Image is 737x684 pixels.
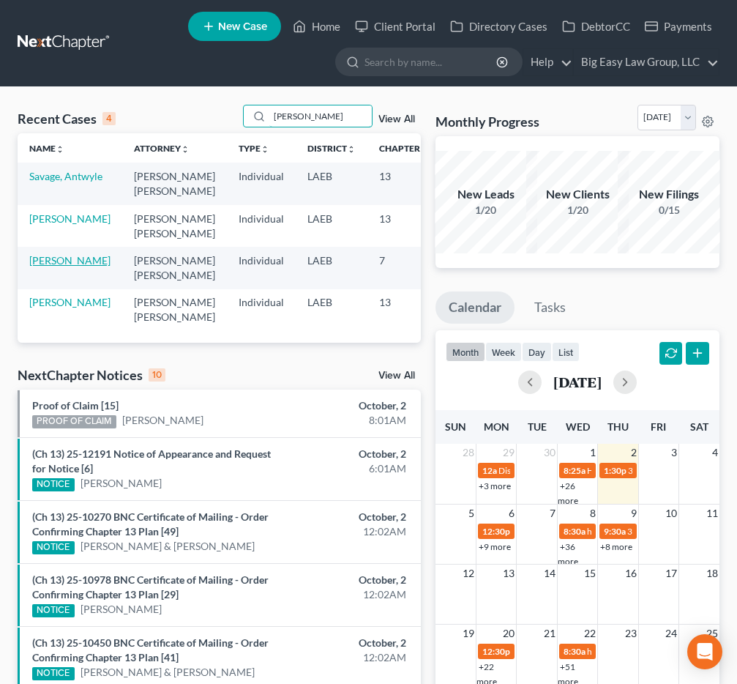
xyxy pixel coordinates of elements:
[291,510,406,524] div: October, 2
[629,505,638,522] span: 9
[461,625,476,642] span: 19
[367,289,441,331] td: 13
[523,49,572,75] a: Help
[604,526,626,537] span: 9:30a
[501,565,516,582] span: 13
[618,186,720,203] div: New Filings
[501,625,516,642] span: 20
[435,203,537,218] div: 1/20
[690,420,708,433] span: Sat
[32,604,75,617] div: NOTICE
[705,565,719,582] span: 18
[564,526,586,537] span: 8:30a
[548,505,557,522] span: 7
[296,289,367,331] td: LAEB
[347,145,356,154] i: unfold_more
[296,163,367,204] td: LAEB
[588,444,597,461] span: 1
[479,541,511,552] a: +9 more
[587,646,700,657] span: hearing for [PERSON_NAME]
[122,247,227,289] td: [PERSON_NAME] [PERSON_NAME]
[553,374,602,390] h2: [DATE]
[32,573,269,601] a: (Ch 13) 25-10978 BNC Certificate of Mailing - Order Confirming Chapter 13 Plan [29]
[564,465,586,476] span: 8:25a
[81,476,162,491] a: [PERSON_NAME]
[482,526,510,537] span: 12:30p
[81,665,255,680] a: [PERSON_NAME] & [PERSON_NAME]
[588,505,597,522] span: 8
[443,13,555,40] a: Directory Cases
[32,636,269,663] a: (Ch 13) 25-10450 BNC Certificate of Mailing - Order Confirming Chapter 13 Plan [41]
[574,49,719,75] a: Big Easy Law Group, LLC
[435,291,515,324] a: Calendar
[122,413,203,428] a: [PERSON_NAME]
[482,465,497,476] span: 12a
[81,602,162,617] a: [PERSON_NAME]
[29,212,111,225] a: [PERSON_NAME]
[291,413,406,428] div: 8:01AM
[378,114,415,124] a: View All
[522,342,552,362] button: day
[32,399,119,412] a: Proof of Claim [15]
[624,565,638,582] span: 16
[711,444,719,461] span: 4
[291,587,406,602] div: 12:02AM
[227,289,296,331] td: Individual
[32,447,271,475] a: (Ch 13) 25-12191 Notice of Appearance and Request for Notice [6]
[102,112,116,125] div: 4
[624,625,638,642] span: 23
[18,366,165,384] div: NextChapter Notices
[484,420,509,433] span: Mon
[227,163,296,204] td: Individual
[526,186,629,203] div: New Clients
[291,636,406,650] div: October, 2
[149,368,165,382] div: 10
[558,541,578,567] a: +36 more
[291,650,406,665] div: 12:02AM
[134,143,190,154] a: Attorneyunfold_more
[307,143,356,154] a: Districtunfold_more
[291,398,406,413] div: October, 2
[291,461,406,476] div: 6:01AM
[482,646,510,657] span: 12:30p
[32,510,269,538] a: (Ch 13) 25-10270 BNC Certificate of Mailing - Order Confirming Chapter 13 Plan [49]
[664,625,678,642] span: 24
[291,447,406,461] div: October, 2
[378,371,415,381] a: View All
[461,565,476,582] span: 12
[604,465,626,476] span: 1:30p
[29,296,111,308] a: [PERSON_NAME]
[379,143,429,154] a: Chapterunfold_more
[607,420,629,433] span: Thu
[122,289,227,331] td: [PERSON_NAME] [PERSON_NAME]
[583,625,597,642] span: 22
[542,565,557,582] span: 14
[445,420,466,433] span: Sun
[32,415,116,428] div: PROOF OF CLAIM
[542,444,557,461] span: 30
[32,541,75,554] div: NOTICE
[461,444,476,461] span: 28
[367,205,441,247] td: 13
[498,465,640,476] span: Discharge Date for [PERSON_NAME]
[218,21,267,32] span: New Case
[687,634,722,669] div: Open Intercom Messenger
[435,186,537,203] div: New Leads
[637,13,719,40] a: Payments
[29,254,111,267] a: [PERSON_NAME]
[521,291,579,324] a: Tasks
[291,524,406,539] div: 12:02AM
[558,480,578,506] a: +26 more
[435,113,539,130] h3: Monthly Progress
[446,342,485,362] button: month
[587,526,700,537] span: hearing for [PERSON_NAME]
[705,505,719,522] span: 11
[555,13,637,40] a: DebtorCC
[296,205,367,247] td: LAEB
[664,505,678,522] span: 10
[122,205,227,247] td: [PERSON_NAME] [PERSON_NAME]
[467,505,476,522] span: 5
[705,625,719,642] span: 25
[296,247,367,289] td: LAEB
[485,342,522,362] button: week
